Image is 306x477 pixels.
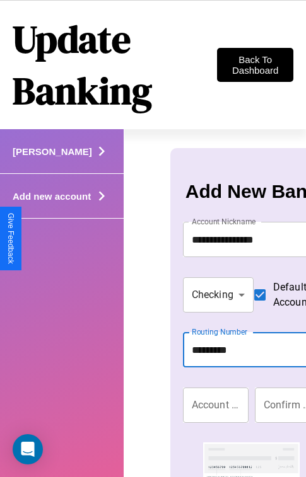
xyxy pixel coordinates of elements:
label: Account Nickname [192,216,256,227]
div: Checking [183,277,254,313]
h1: Update Banking [13,13,217,117]
label: Routing Number [192,326,247,337]
div: Open Intercom Messenger [13,434,43,464]
h4: Add new account [13,191,91,202]
h4: [PERSON_NAME] [13,146,92,157]
div: Give Feedback [6,213,15,264]
button: Back To Dashboard [217,48,293,82]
